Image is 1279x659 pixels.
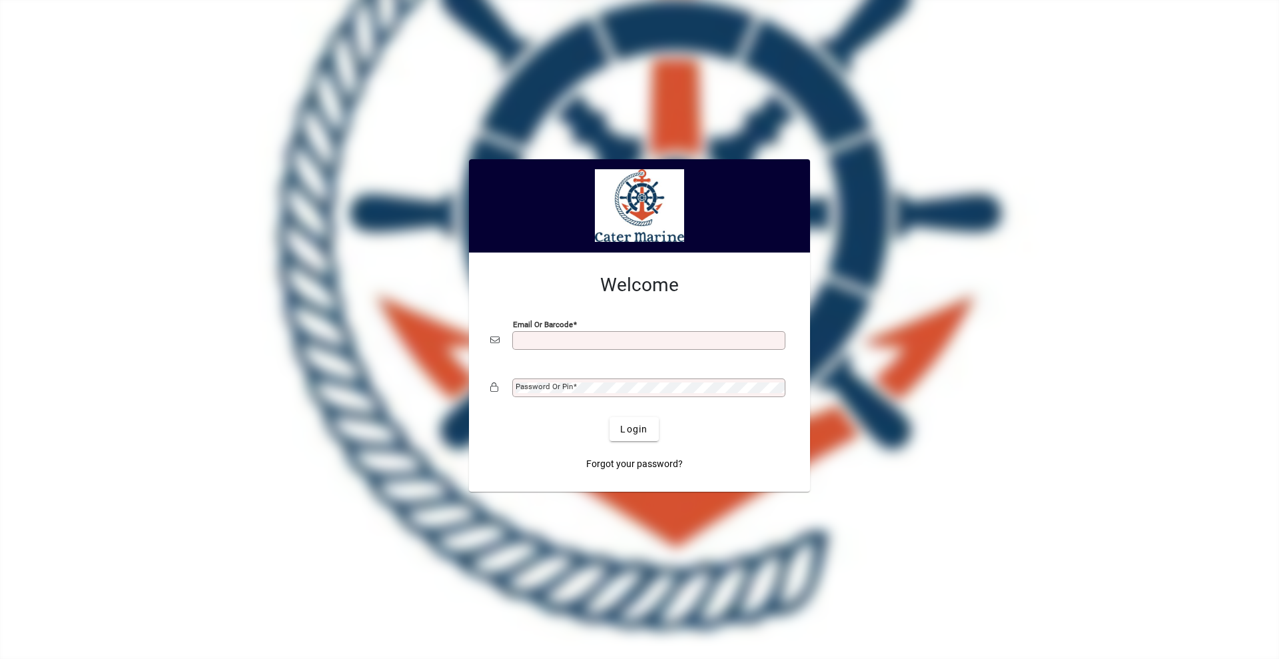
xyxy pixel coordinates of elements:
[610,417,658,441] button: Login
[586,457,683,471] span: Forgot your password?
[490,274,789,297] h2: Welcome
[513,320,573,329] mat-label: Email or Barcode
[516,382,573,391] mat-label: Password or Pin
[620,422,647,436] span: Login
[581,452,688,476] a: Forgot your password?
